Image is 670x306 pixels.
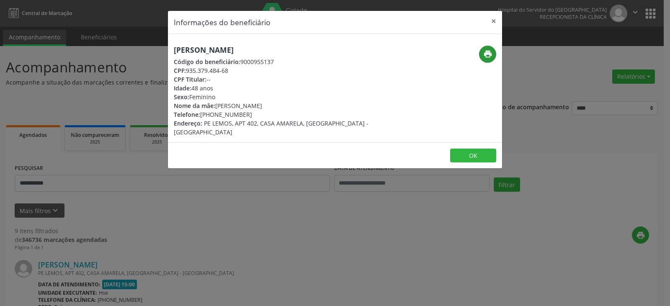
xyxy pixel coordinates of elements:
[174,119,202,127] span: Endereço:
[174,57,385,66] div: 9000955137
[174,119,368,136] span: PE LEMOS, APT 402, CASA AMARELA, [GEOGRAPHIC_DATA] - [GEOGRAPHIC_DATA]
[174,84,385,93] div: 48 anos
[174,111,200,118] span: Telefone:
[174,102,215,110] span: Nome da mãe:
[174,101,385,110] div: [PERSON_NAME]
[174,17,271,28] h5: Informações do beneficiário
[174,66,385,75] div: 935.379.484-68
[479,46,496,63] button: print
[174,58,240,66] span: Código do beneficiário:
[174,46,385,54] h5: [PERSON_NAME]
[174,93,189,101] span: Sexo:
[174,110,385,119] div: [PHONE_NUMBER]
[174,93,385,101] div: Feminino
[174,75,385,84] div: --
[483,49,492,59] i: print
[450,149,496,163] button: OK
[174,75,206,83] span: CPF Titular:
[174,67,186,75] span: CPF:
[485,11,502,31] button: Close
[174,84,191,92] span: Idade:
